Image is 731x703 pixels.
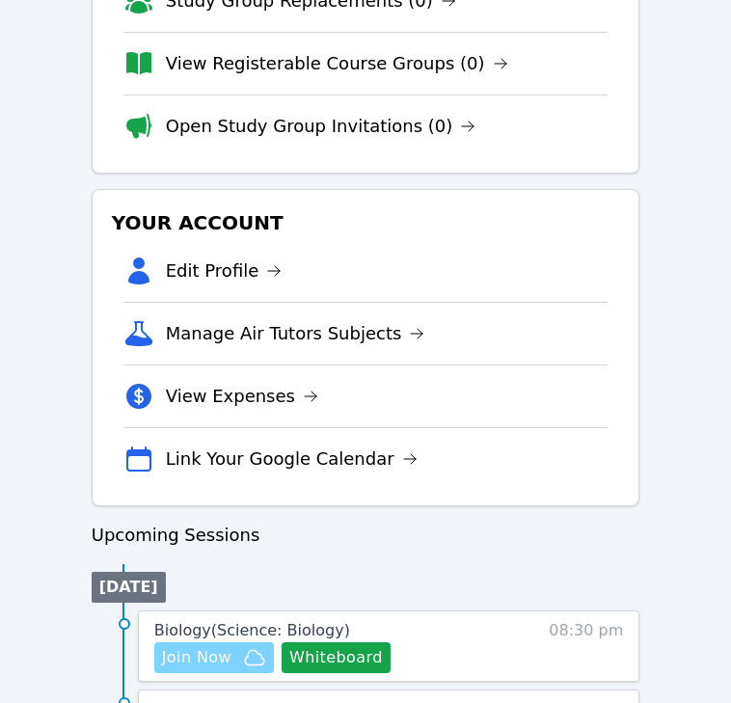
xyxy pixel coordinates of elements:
[92,572,166,603] li: [DATE]
[154,642,274,673] button: Join Now
[166,446,418,473] a: Link Your Google Calendar
[166,383,318,410] a: View Expenses
[166,320,425,347] a: Manage Air Tutors Subjects
[549,619,623,673] span: 08:30 pm
[108,205,624,240] h3: Your Account
[154,621,350,639] span: Biology ( Science: Biology )
[166,257,283,284] a: Edit Profile
[166,50,508,77] a: View Registerable Course Groups (0)
[162,646,231,669] span: Join Now
[92,522,640,549] h3: Upcoming Sessions
[166,113,476,140] a: Open Study Group Invitations (0)
[154,619,350,642] a: Biology(Science: Biology)
[282,642,391,673] button: Whiteboard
